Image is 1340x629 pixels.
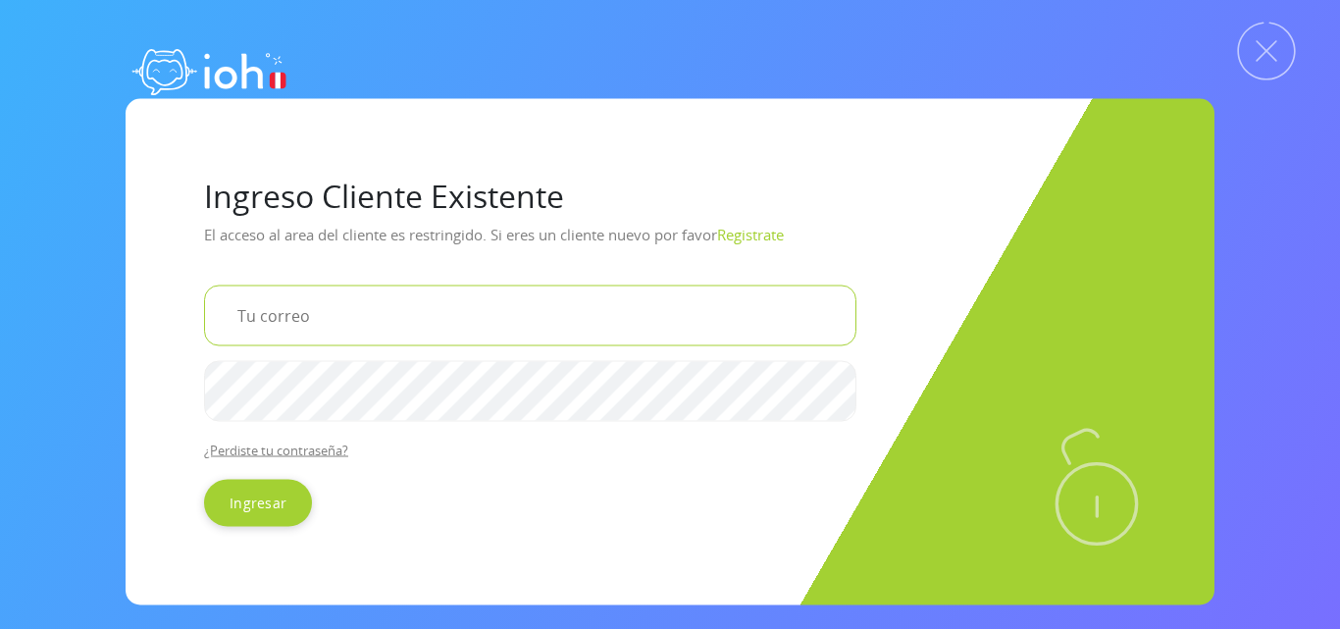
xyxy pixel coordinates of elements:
img: Cerrar [1237,22,1296,80]
h1: Ingreso Cliente Existente [204,177,1136,214]
img: logo [126,29,292,108]
a: ¿Perdiste tu contraseña? [204,441,348,458]
input: Tu correo [204,285,856,345]
a: Registrate [717,224,784,243]
input: Ingresar [204,479,312,526]
p: El acceso al area del cliente es restringido. Si eres un cliente nuevo por favor [204,218,1136,269]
